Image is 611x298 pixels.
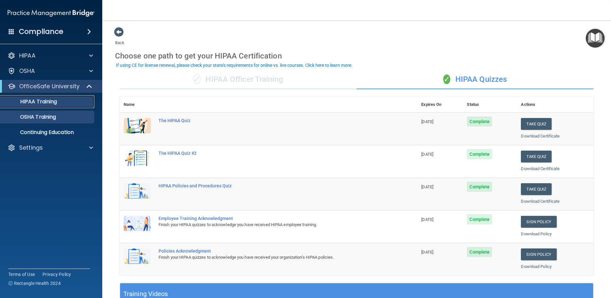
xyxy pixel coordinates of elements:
[4,114,56,120] p: OSHA Training
[115,62,353,68] button: If using CE for license renewal, please check your state's requirements for online vs. live cours...
[4,129,91,136] p: Continuing Education
[417,97,463,113] th: Expires On
[115,47,598,65] div: Choose one path to get your HIPAA Certification
[116,63,352,67] div: If using CE for license renewal, please check your state's requirements for online vs. live cours...
[357,70,593,89] div: HIPAA Quizzes
[467,149,492,159] span: Complete
[8,7,95,20] img: PMB logo
[521,216,556,228] a: Sign Policy
[159,248,385,254] div: Policies Acknowledgment
[421,217,433,222] span: [DATE]
[115,33,124,45] a: Back
[467,116,492,127] span: Complete
[159,254,385,261] div: Finish your HIPAA quizzes to acknowledge you have received your organization’s HIPAA policies.
[8,82,93,90] a: OfficeSafe University
[8,280,61,286] span: Ⓒ Rectangle Health 2024
[517,97,593,113] th: Actions
[521,118,552,130] button: Take Quiz
[8,52,93,59] a: HIPAA
[521,166,560,171] a: Download Certificate
[521,199,560,204] a: Download Certificate
[159,118,385,123] div: The HIPAA Quiz
[19,67,35,75] p: OSHA
[421,119,433,124] span: [DATE]
[120,97,155,113] th: Name
[521,151,552,162] button: Take Quiz
[521,231,552,236] a: Download Policy
[467,214,492,224] span: Complete
[521,264,552,269] a: Download Policy
[521,134,560,138] a: Download Certificate
[8,67,93,75] a: OSHA
[586,29,605,48] button: Open Resource Center
[19,144,43,152] p: Settings
[159,216,385,221] div: Employee Training Acknowledgment
[8,144,93,152] a: Settings
[19,52,35,59] p: HIPAA
[421,152,433,157] span: [DATE]
[467,182,492,192] span: Complete
[521,183,552,195] button: Take Quiz
[421,184,433,189] span: [DATE]
[159,183,385,188] div: HIPAA Policies and Procedures Quiz
[443,74,450,84] span: ✓
[43,271,71,278] a: Privacy Policy
[193,74,200,84] span: ✓
[4,98,57,105] p: HIPAA Training
[463,97,517,113] th: Status
[159,221,385,229] div: Finish your HIPAA quizzes to acknowledge you have received HIPAA employee training.
[19,27,63,36] h4: Compliance
[120,70,357,89] div: HIPAA Officer Training
[8,271,35,278] a: Terms of Use
[521,248,556,260] a: Sign Policy
[467,247,492,257] span: Complete
[19,82,80,90] p: OfficeSafe University
[421,250,433,255] span: [DATE]
[159,151,385,156] div: The HIPAA Quiz #2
